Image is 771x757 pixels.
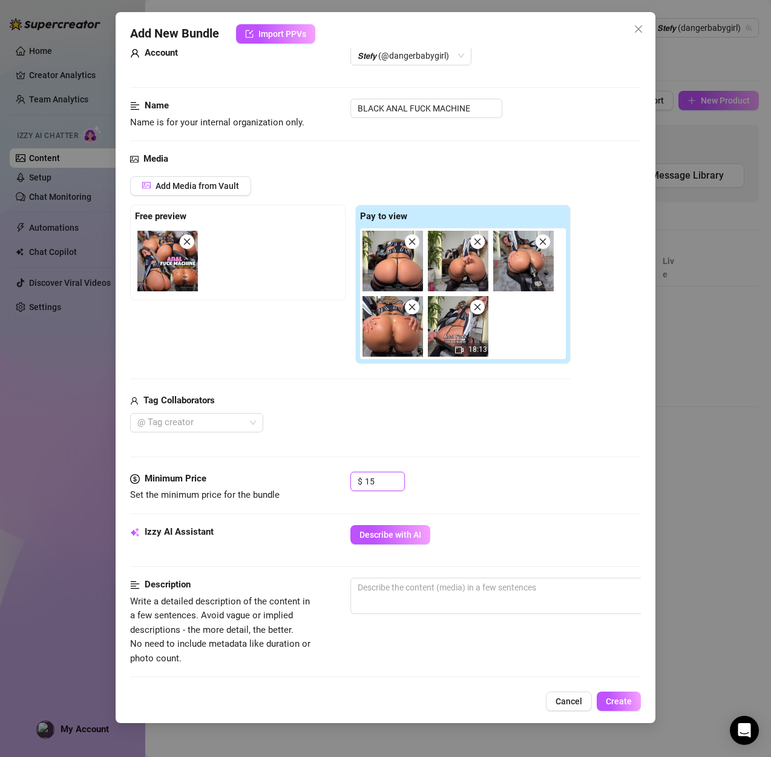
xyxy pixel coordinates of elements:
span: close [183,237,191,246]
div: Open Intercom Messenger [730,716,759,745]
span: close [473,237,482,246]
strong: Name [145,100,169,111]
strong: Tag Collaborators [143,395,215,406]
div: 18:13 [428,296,488,357]
span: Add Media from Vault [156,181,239,191]
span: video-camera [455,346,464,354]
span: user [130,394,139,408]
button: Import PPVs [236,24,315,44]
span: close [634,24,643,34]
span: close [408,237,416,246]
img: media [428,296,488,357]
span: align-left [130,578,140,592]
strong: Media [143,153,168,164]
strong: Account [145,47,178,58]
span: Close [629,24,648,34]
span: import [245,30,254,38]
button: Cancel [546,692,592,711]
img: media [363,231,423,291]
img: media [363,296,423,357]
span: Write a detailed description of the content in a few sentences. Avoid vague or implied descriptio... [130,596,310,664]
span: align-left [130,99,140,113]
strong: Pay to view [360,211,407,222]
img: media [428,231,488,291]
span: Set the minimum price for the bundle [130,489,280,500]
input: Enter a name [350,99,502,118]
img: media [493,231,554,291]
span: Import PPVs [258,29,306,39]
span: dollar [130,472,140,486]
span: 𝙎𝙩𝙚𝙛𝙮 (@dangerbabygirl) [358,47,464,65]
span: picture [142,181,151,190]
button: Close [629,19,648,39]
strong: Description [145,579,191,590]
button: Describe with AI [350,525,430,544]
strong: Izzy AI Assistant [145,526,214,537]
span: 18:13 [468,345,487,354]
button: Create [597,692,641,711]
span: Add New Bundle [130,24,219,44]
span: close [473,303,482,311]
span: close [408,303,416,311]
span: Name is for your internal organization only. [130,117,304,128]
span: Cancel [556,696,582,706]
span: Create [606,696,632,706]
span: Describe with AI [359,530,421,540]
span: user [130,46,140,61]
img: media [137,231,198,291]
button: Add Media from Vault [130,176,251,196]
span: picture [130,152,139,167]
span: close [539,237,547,246]
strong: Minimum Price [145,473,206,484]
strong: Free preview [135,211,186,222]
